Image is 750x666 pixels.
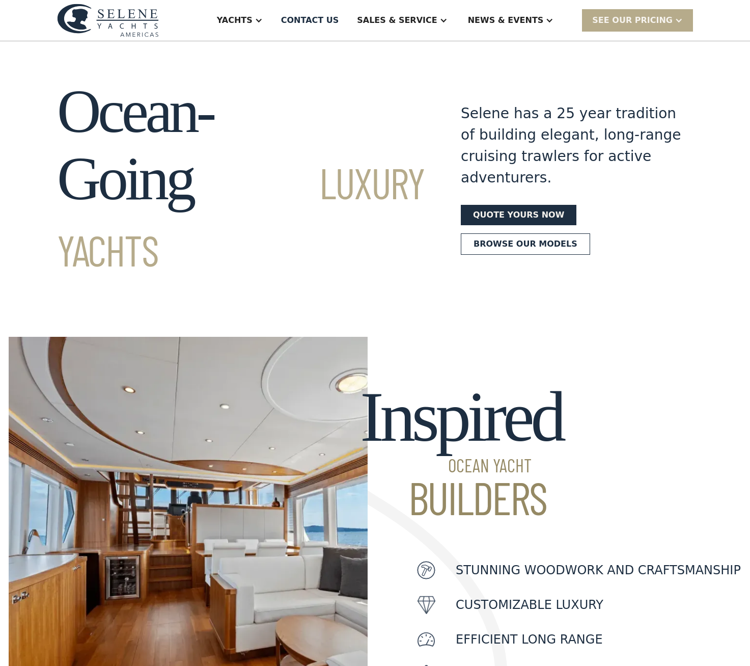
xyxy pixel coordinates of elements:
div: SEE Our Pricing [582,9,693,31]
div: Yachts [217,14,253,26]
div: Selene has a 25 year tradition of building elegant, long-range cruising trawlers for active adven... [461,103,693,189]
p: customizable luxury [456,596,603,614]
a: Browse our models [461,233,590,255]
h1: Ocean-Going [57,78,424,280]
a: Quote yours now [461,205,576,225]
div: SEE Our Pricing [592,14,673,26]
span: Ocean Yacht [360,456,562,474]
p: Efficient Long Range [456,630,603,649]
img: icon [417,596,435,614]
div: Contact US [281,14,339,26]
h2: Inspired [360,378,562,520]
span: Luxury Yachts [57,156,424,275]
div: Sales & Service [357,14,437,26]
div: News & EVENTS [468,14,544,26]
p: Stunning woodwork and craftsmanship [456,561,741,579]
span: Builders [360,474,562,520]
img: logo [57,4,159,37]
